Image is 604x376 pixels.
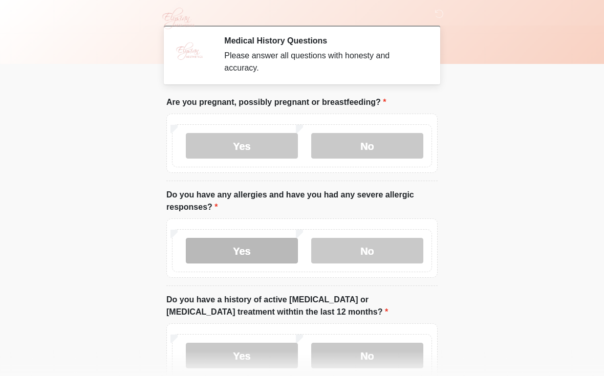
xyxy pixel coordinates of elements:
label: Yes [186,133,298,159]
label: Do you have a history of active [MEDICAL_DATA] or [MEDICAL_DATA] treatment withtin the last 12 mo... [166,294,438,318]
img: Elysian Aesthetics Logo [156,8,199,29]
label: No [311,238,423,263]
label: Yes [186,343,298,368]
h2: Medical History Questions [224,36,422,46]
label: No [311,343,423,368]
img: Agent Avatar [174,36,205,67]
div: Please answer all questions with honesty and accuracy. [224,50,422,74]
label: No [311,133,423,159]
label: Do you have any allergies and have you had any severe allergic responses? [166,189,438,213]
label: Yes [186,238,298,263]
label: Are you pregnant, possibly pregnant or breastfeeding? [166,96,386,108]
